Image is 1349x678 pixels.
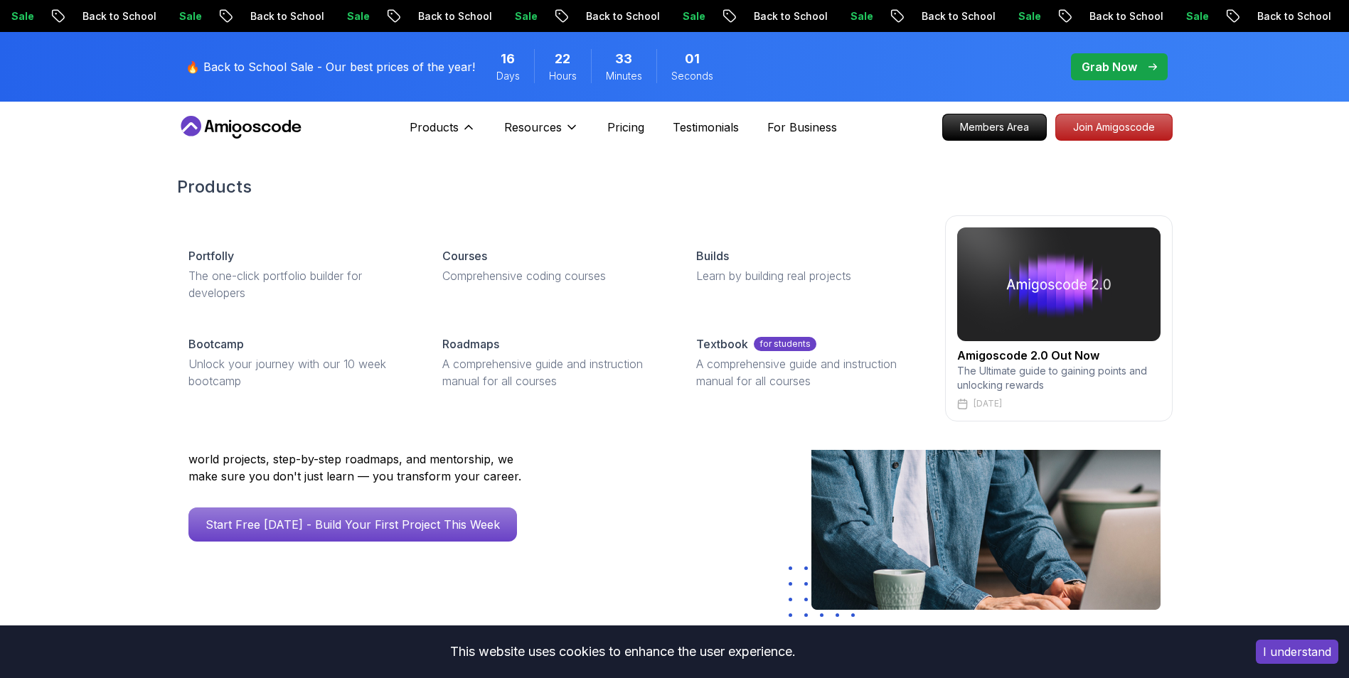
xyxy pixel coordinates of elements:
p: Bootcamp [188,335,244,353]
button: Products [410,119,476,147]
a: Pricing [607,119,644,136]
p: Resources [504,119,562,136]
span: 16 Days [501,49,515,69]
a: BuildsLearn by building real projects [685,236,927,296]
a: amigoscode 2.0Amigoscode 2.0 Out NowThe Ultimate guide to gaining points and unlocking rewards[DATE] [945,215,1173,421]
span: Days [496,69,520,83]
a: For Business [767,119,837,136]
p: Back to School [729,9,826,23]
p: Comprehensive coding courses [442,267,662,284]
p: Back to School [225,9,322,23]
p: Unlock your journey with our 10 week bootcamp [188,355,408,389]
p: A comprehensive guide and instruction manual for all courses [442,355,662,389]
p: Back to School [897,9,993,23]
p: Textbook [696,335,748,353]
h2: Products [177,176,1173,198]
span: Minutes [606,69,642,83]
p: Sale [993,9,1039,23]
span: Hours [549,69,577,83]
span: 1 Seconds [685,49,700,69]
span: Seconds [671,69,713,83]
p: Back to School [58,9,154,23]
span: 33 Minutes [615,49,632,69]
img: amigoscode 2.0 [957,227,1161,341]
p: Sale [322,9,368,23]
p: 🔥 Back to School Sale - Our best prices of the year! [186,58,475,75]
p: Members Area [943,114,1046,140]
a: Testimonials [673,119,739,136]
a: RoadmapsA comprehensive guide and instruction manual for all courses [431,324,673,401]
a: Textbookfor studentsA comprehensive guide and instruction manual for all courses [685,324,927,401]
p: Roadmaps [442,335,499,353]
a: PortfollyThe one-click portfolio builder for developers [177,236,420,313]
h2: Amigoscode 2.0 Out Now [957,347,1161,364]
div: This website uses cookies to enhance the user experience. [11,636,1235,667]
p: Courses [442,247,487,264]
p: Sale [826,9,871,23]
p: Sale [490,9,535,23]
p: [DATE] [974,398,1002,409]
p: Sale [154,9,200,23]
p: Sale [1161,9,1207,23]
p: A comprehensive guide and instruction manual for all courses [696,355,916,389]
p: Learn by building real projects [696,267,916,284]
a: BootcampUnlock your journey with our 10 week bootcamp [177,324,420,401]
p: Back to School [561,9,658,23]
p: Join Amigoscode [1056,114,1172,140]
p: for students [754,337,816,351]
p: Builds [696,247,729,264]
p: Sale [658,9,703,23]
a: Members Area [942,114,1047,141]
p: The Ultimate guide to gaining points and unlocking rewards [957,364,1161,392]
p: Amigoscode has helped thousands of developers land roles at Amazon, Starling Bank, Mercado Livre,... [188,416,530,485]
p: Back to School [1232,9,1329,23]
a: Start Free [DATE] - Build Your First Project This Week [188,507,517,542]
a: CoursesComprehensive coding courses [431,236,673,296]
p: Grab Now [1082,58,1137,75]
a: Join Amigoscode [1055,114,1173,141]
p: Back to School [1065,9,1161,23]
span: 22 Hours [555,49,570,69]
button: Accept cookies [1256,640,1338,664]
p: Products [410,119,459,136]
p: The one-click portfolio builder for developers [188,267,408,301]
button: Resources [504,119,579,147]
p: Portfolly [188,247,234,264]
p: Back to School [393,9,490,23]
